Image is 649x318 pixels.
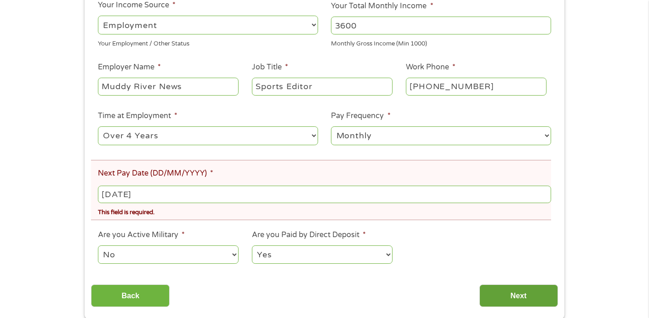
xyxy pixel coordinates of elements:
input: (231) 754-4010 [406,78,547,95]
label: Pay Frequency [331,111,390,121]
input: Cashier [252,78,393,95]
label: Work Phone [406,62,455,72]
label: Time at Employment [98,111,177,121]
label: Job Title [252,62,288,72]
input: 1800 [331,17,551,34]
label: Employer Name [98,62,161,72]
div: This field is required. [98,205,551,217]
label: Are you Active Military [98,230,185,240]
label: Your Income Source [98,0,176,10]
label: Are you Paid by Direct Deposit [252,230,366,240]
div: Your Employment / Other Status [98,36,318,48]
input: Next [479,284,558,307]
input: Back [91,284,170,307]
div: Monthly Gross Income (Min 1000) [331,36,551,48]
label: Your Total Monthly Income [331,1,433,11]
input: Walmart [98,78,239,95]
input: ---Click Here for Calendar --- [98,186,551,203]
label: Next Pay Date (DD/MM/YYYY) [98,169,213,178]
